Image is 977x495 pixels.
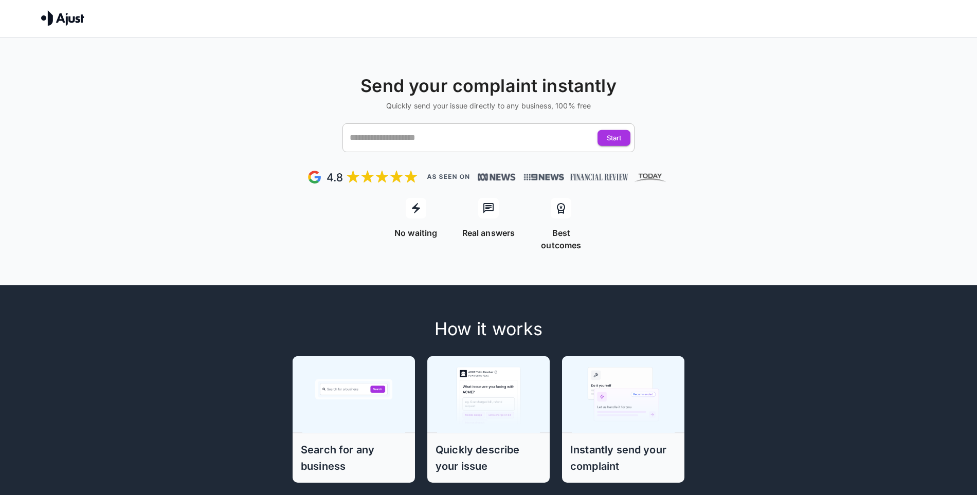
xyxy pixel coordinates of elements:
[572,356,675,433] img: Step 3
[478,172,516,182] img: News, Financial Review, Today
[570,442,676,474] h6: Instantly send your complaint
[437,356,540,433] img: Step 2
[307,169,419,186] img: Google Review - 5 stars
[4,101,973,111] h6: Quickly send your issue directly to any business, 100% free
[4,75,973,97] h4: Send your complaint instantly
[436,442,541,474] h6: Quickly describe your issue
[427,174,469,179] img: As seen on
[301,442,407,474] h6: Search for any business
[462,227,515,239] p: Real answers
[520,170,670,184] img: News, Financial Review, Today
[41,10,84,26] img: Ajust
[531,227,591,251] p: Best outcomes
[598,130,630,146] button: Start
[302,356,405,433] img: Step 1
[394,227,438,239] p: No waiting
[225,318,752,340] h4: How it works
